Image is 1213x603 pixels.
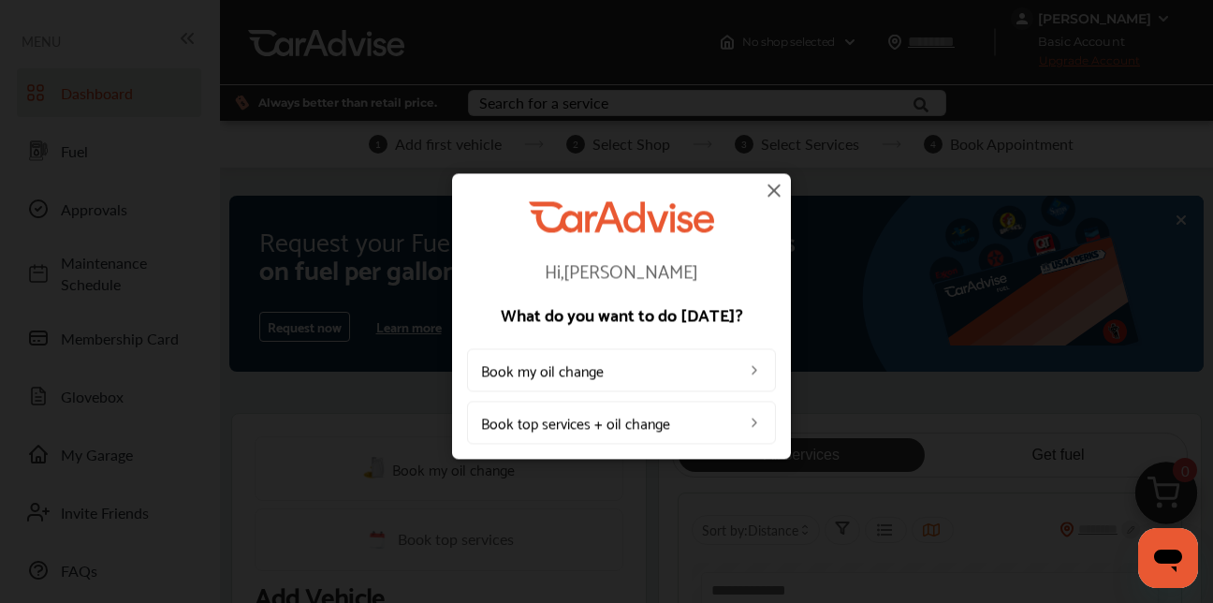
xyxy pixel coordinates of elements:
p: What do you want to do [DATE]? [467,306,776,323]
p: Hi, [PERSON_NAME] [467,261,776,280]
a: Book top services + oil change [467,402,776,445]
a: Book my oil change [467,349,776,392]
img: left_arrow_icon.0f472efe.svg [747,363,762,378]
img: left_arrow_icon.0f472efe.svg [747,416,762,431]
img: close-icon.a004319c.svg [763,179,785,201]
img: CarAdvise Logo [529,201,714,232]
iframe: Button to launch messaging window [1138,528,1198,588]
